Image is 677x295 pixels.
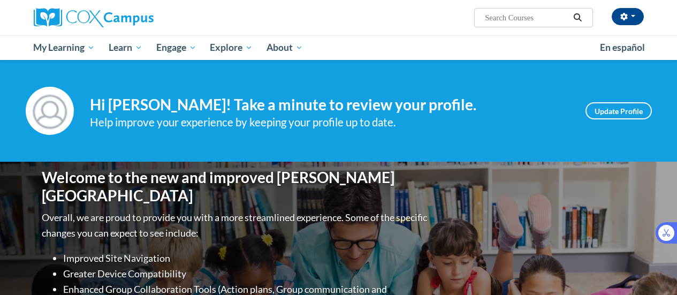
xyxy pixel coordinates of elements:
h4: Hi [PERSON_NAME]! Take a minute to review your profile. [90,96,569,114]
a: About [260,35,310,60]
button: Account Settings [612,8,644,25]
span: En español [600,42,645,53]
span: About [267,41,303,54]
li: Improved Site Navigation [63,251,430,266]
img: Cox Campus [34,8,154,27]
img: Profile Image [26,87,74,135]
div: Main menu [26,35,652,60]
span: Learn [109,41,142,54]
p: Overall, we are proud to provide you with a more streamlined experience. Some of the specific cha... [42,210,430,241]
a: Explore [203,35,260,60]
a: En español [593,36,652,59]
a: Engage [149,35,203,60]
button: Search [569,11,585,24]
a: Cox Campus [34,8,226,27]
a: My Learning [27,35,102,60]
h1: Welcome to the new and improved [PERSON_NAME][GEOGRAPHIC_DATA] [42,169,430,205]
input: Search Courses [484,11,569,24]
iframe: Button to launch messaging window [634,252,668,286]
a: Learn [102,35,149,60]
li: Greater Device Compatibility [63,266,430,282]
span: Engage [156,41,196,54]
span: My Learning [33,41,95,54]
div: Help improve your experience by keeping your profile up to date. [90,114,569,131]
span: Explore [210,41,253,54]
a: Update Profile [585,102,652,119]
